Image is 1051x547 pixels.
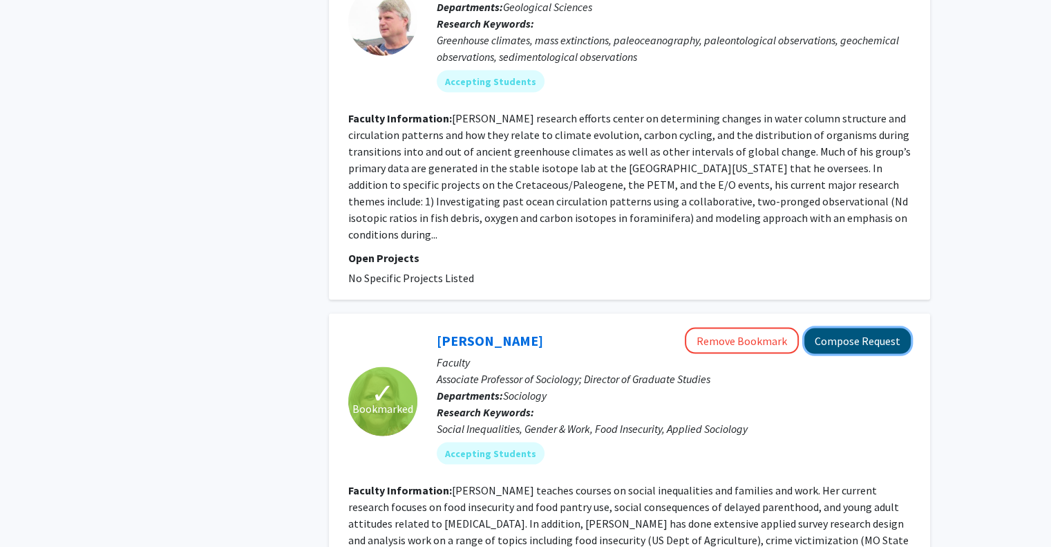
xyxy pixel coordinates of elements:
[371,387,395,400] span: ✓
[348,271,474,285] span: No Specific Projects Listed
[437,17,534,30] b: Research Keywords:
[437,443,545,465] mat-chip: Accepting Students
[685,328,799,354] button: Remove Bookmark
[437,32,911,65] div: Greenhouse climates, mass extinctions, paleoceanography, paleontological observations, geochemica...
[437,371,911,387] p: Associate Professor of Sociology; Director of Graduate Studies
[437,405,534,419] b: Research Keywords:
[503,389,547,402] span: Sociology
[437,389,503,402] b: Departments:
[352,400,413,417] span: Bookmarked
[10,485,59,537] iframe: Chat
[437,354,911,371] p: Faculty
[437,420,911,437] div: Social Inequalities, Gender & Work, Food Insecurity, Applied Sociology
[348,111,452,125] b: Faculty Information:
[437,332,543,349] a: [PERSON_NAME]
[804,328,911,354] button: Compose Request to Joan Hermsen
[348,483,452,497] b: Faculty Information:
[348,111,911,241] fg-read-more: [PERSON_NAME] research efforts center on determining changes in water column structure and circul...
[348,250,911,266] p: Open Projects
[437,71,545,93] mat-chip: Accepting Students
